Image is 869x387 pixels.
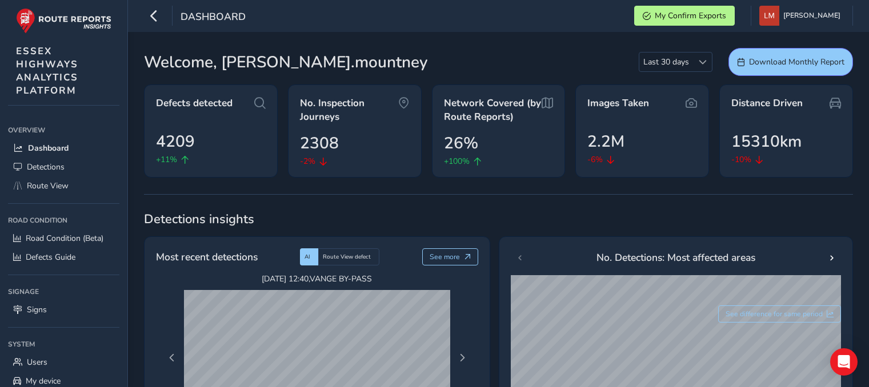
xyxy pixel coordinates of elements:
span: Route View [27,180,69,191]
a: Signs [8,300,119,319]
div: Open Intercom Messenger [830,348,858,376]
div: Route View defect [318,248,379,265]
span: -10% [731,154,751,166]
span: [PERSON_NAME] [783,6,840,26]
span: Signs [27,304,47,315]
div: Overview [8,122,119,139]
a: Users [8,353,119,372]
span: AI [305,253,310,261]
span: Distance Driven [731,96,803,110]
button: Previous Page [164,350,180,366]
span: Most recent detections [156,249,258,264]
div: AI [300,248,318,265]
span: 26% [444,131,478,155]
a: Dashboard [8,139,119,158]
span: Detections [27,162,65,172]
span: Road Condition (Beta) [26,233,103,244]
span: [DATE] 12:40 , VANGE BY-PASS [184,273,450,284]
span: -2% [300,155,315,167]
span: Dashboard [28,143,69,154]
span: Last 30 days [639,53,693,71]
span: Route View defect [323,253,371,261]
button: See more [422,248,479,265]
span: +100% [444,155,470,167]
span: My Confirm Exports [655,10,726,21]
div: Road Condition [8,212,119,229]
span: Dashboard [181,10,246,26]
span: +11% [156,154,177,166]
span: Download Monthly Report [749,57,844,67]
button: Download Monthly Report [728,48,853,76]
span: Defects detected [156,96,233,110]
span: My device [26,376,61,386]
span: Images Taken [587,96,649,110]
button: See difference for same period [718,305,842,322]
span: See more [430,252,460,261]
span: No. Inspection Journeys [300,96,398,123]
span: Detections insights [144,211,853,228]
span: See difference for same period [726,309,823,319]
a: Detections [8,158,119,176]
button: Next Page [454,350,470,366]
span: 2308 [300,131,339,155]
a: Defects Guide [8,248,119,267]
div: System [8,336,119,353]
span: ESSEX HIGHWAYS ANALYTICS PLATFORM [16,45,78,97]
button: My Confirm Exports [634,6,735,26]
img: diamond-layout [759,6,779,26]
span: Welcome, [PERSON_NAME].mountney [144,50,428,74]
span: 2.2M [587,130,624,154]
span: Defects Guide [26,252,75,263]
a: Route View [8,176,119,195]
span: 15310km [731,130,802,154]
span: Users [27,357,47,368]
a: Road Condition (Beta) [8,229,119,248]
span: Network Covered (by Route Reports) [444,96,542,123]
span: No. Detections: Most affected areas [596,250,755,265]
div: Signage [8,283,119,300]
span: -6% [587,154,603,166]
button: [PERSON_NAME] [759,6,844,26]
img: rr logo [16,8,111,34]
span: 4209 [156,130,195,154]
